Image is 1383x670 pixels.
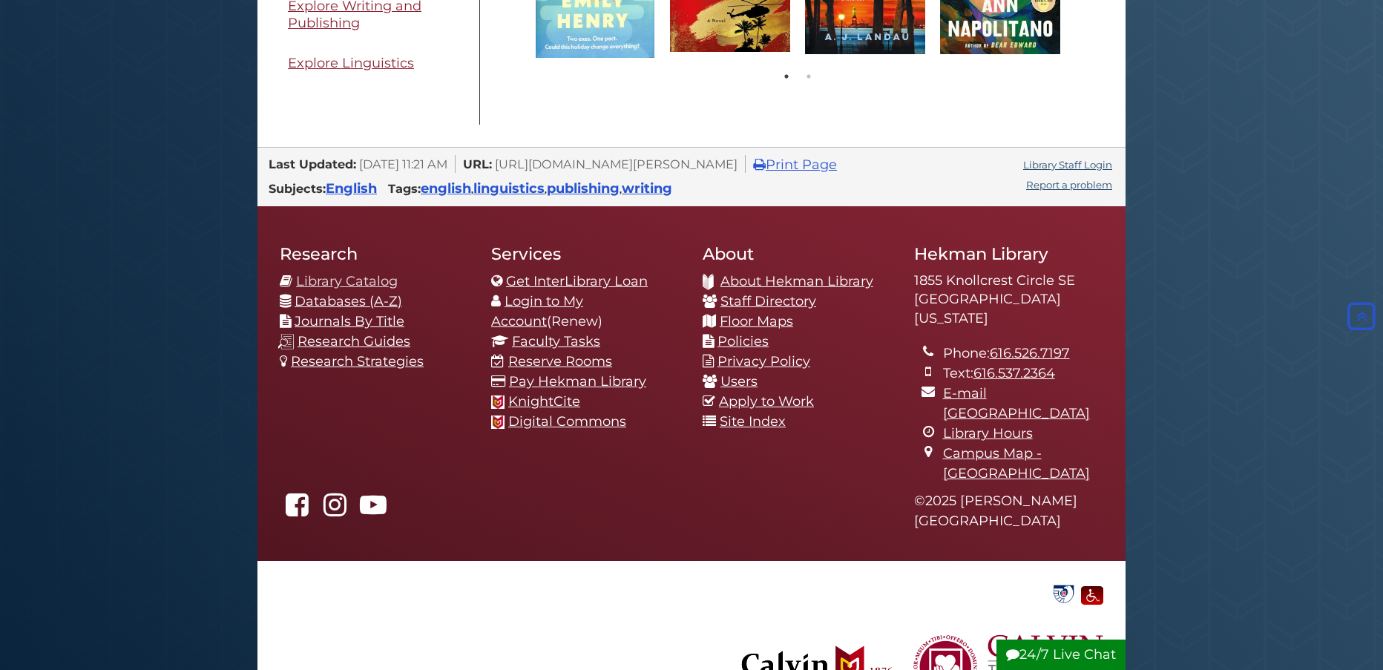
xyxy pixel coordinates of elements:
a: About Hekman Library [720,273,873,289]
a: Library Catalog [296,273,398,289]
span: [DATE] 11:21 AM [359,157,447,171]
a: KnightCite [508,393,580,410]
a: Library Hours [943,425,1033,441]
button: 2 of 2 [801,69,816,84]
a: Get InterLibrary Loan [506,273,648,289]
a: Hekman Library on YouTube [356,502,390,518]
p: © 2025 [PERSON_NAME][GEOGRAPHIC_DATA] [914,491,1103,531]
a: Library Staff Login [1023,159,1112,171]
a: Apply to Work [719,393,814,410]
a: Research Guides [298,333,410,349]
a: Digital Commons [508,413,626,430]
h2: Services [491,243,680,264]
i: Print Page [753,158,766,171]
a: Research Strategies [291,353,424,370]
img: Calvin favicon logo [491,395,505,409]
span: Subjects: [269,181,326,196]
span: URL: [463,157,492,171]
button: 1 of 2 [779,69,794,84]
a: Journals By Title [295,313,404,329]
a: Login to My Account [491,293,583,329]
a: Floor Maps [720,313,793,329]
a: 616.537.2364 [973,365,1055,381]
a: linguistics [473,180,545,197]
a: Print Page [753,157,837,173]
a: publishing [547,180,620,197]
a: Back to Top [1344,308,1379,324]
img: Disability Assistance [1081,583,1103,605]
a: 616.526.7197 [990,345,1070,361]
h2: About [703,243,892,264]
a: writing [622,180,672,197]
h2: Hekman Library [914,243,1103,264]
a: Staff Directory [720,293,816,309]
a: Explore Linguistics [280,47,468,80]
span: Last Updated: [269,157,356,171]
img: research-guides-icon-white_37x37.png [278,334,294,349]
a: Databases (A-Z) [295,293,402,309]
span: Tags: [388,181,421,196]
a: Faculty Tasks [512,333,600,349]
a: Government Documents Federal Depository Library [1050,585,1077,601]
h2: Research [280,243,469,264]
a: Pay Hekman Library [509,373,646,390]
li: Text: [943,364,1103,384]
a: hekmanlibrary on Instagram [318,502,352,518]
address: 1855 Knollcrest Circle SE [GEOGRAPHIC_DATA][US_STATE] [914,272,1103,329]
a: Users [720,373,758,390]
a: E-mail [GEOGRAPHIC_DATA] [943,385,1090,421]
a: Policies [717,333,769,349]
a: Report a problem [1026,179,1112,191]
span: , , , [421,185,672,195]
a: english [421,180,471,197]
a: Site Index [720,413,786,430]
img: Calvin favicon logo [491,416,505,429]
a: English [326,180,377,197]
a: Campus Map - [GEOGRAPHIC_DATA] [943,445,1090,482]
a: Privacy Policy [717,353,810,370]
a: Reserve Rooms [508,353,612,370]
img: Government Documents Federal Depository Library [1050,583,1077,605]
li: Phone: [943,344,1103,364]
a: Disability Assistance [1081,585,1103,601]
span: [URL][DOMAIN_NAME][PERSON_NAME] [495,157,738,171]
li: (Renew) [491,292,680,332]
a: Hekman Library on Facebook [280,502,314,518]
span: Explore Linguistics [288,55,414,71]
button: 24/7 Live Chat [996,640,1126,670]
